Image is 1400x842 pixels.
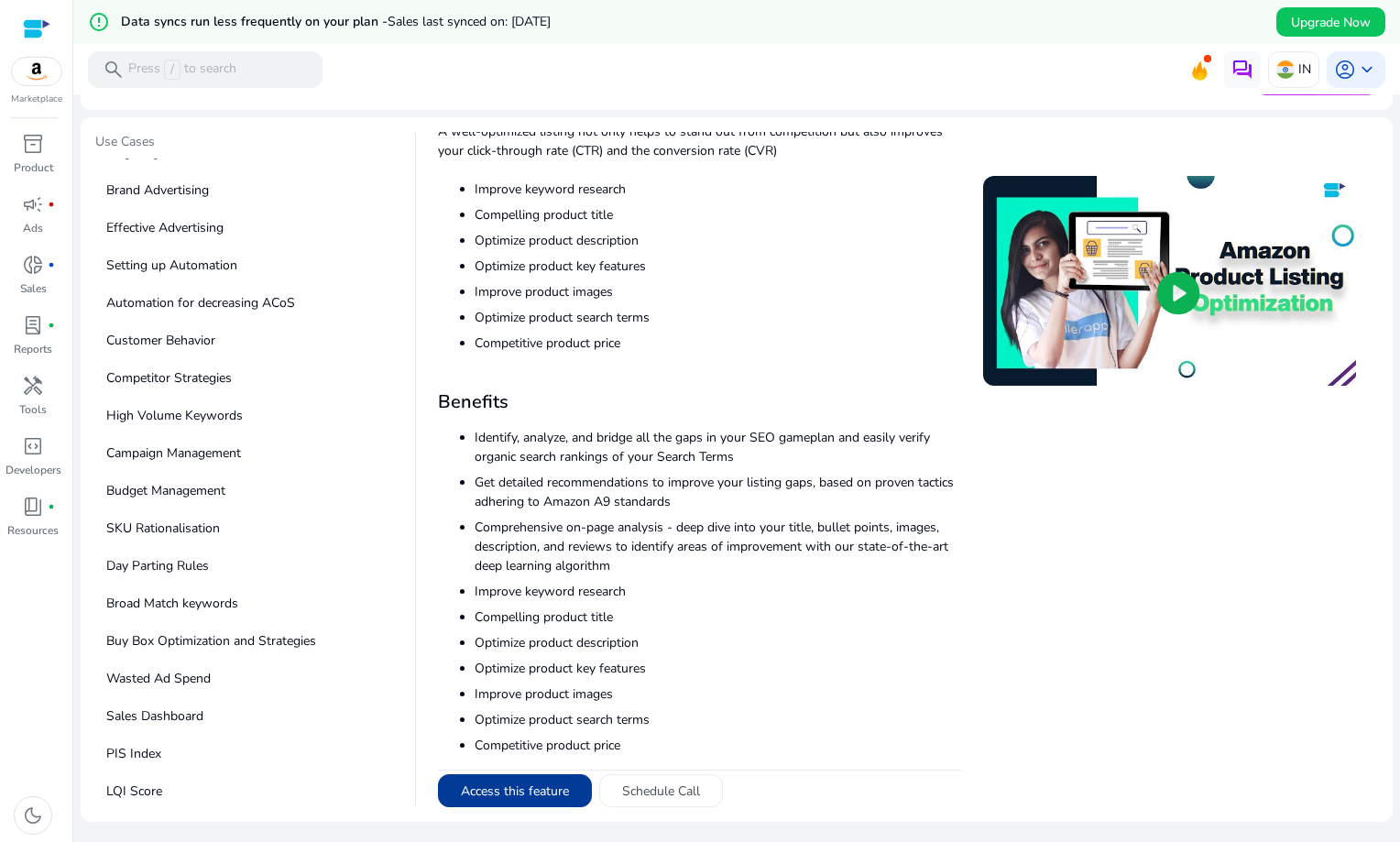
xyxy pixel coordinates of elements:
[438,774,592,807] button: Access this feature
[12,58,61,85] img: amazon.svg
[438,122,961,160] p: A well-optimized listing not only helps to stand out from competition but also improves your clic...
[95,586,408,620] p: Broad Match keywords
[95,286,408,320] p: Automation for decreasing ACoS
[95,474,408,508] p: Budget Management
[95,361,408,395] p: Competitor Strategies
[95,211,408,245] p: Effective Advertising
[475,180,961,199] li: Improve keyword research
[983,176,1357,386] img: sddefault.jpg
[475,473,961,511] li: Get detailed recommendations to improve your listing gaps, based on proven tactics adhering to Am...
[19,401,47,418] p: Tools
[22,193,44,215] span: campaign
[22,375,44,397] span: handyman
[475,659,961,678] li: Optimize product key features
[128,60,236,80] p: Press to search
[22,133,44,155] span: inventory_2
[5,462,61,478] p: Developers
[22,254,44,276] span: donut_small
[22,496,44,518] span: book_4
[95,624,408,658] p: Buy Box Optimization and Strategies
[95,774,408,808] p: LQI Score
[95,132,408,159] p: Use Cases
[95,248,408,282] p: Setting up Automation
[438,391,961,413] h3: Benefits
[1291,13,1371,32] span: Upgrade Now
[48,503,55,510] span: fiber_manual_record
[23,220,43,236] p: Ads
[7,522,59,539] p: Resources
[475,282,961,301] li: Improve product images
[475,710,961,729] li: Optimize product search terms
[95,549,408,583] p: Day Parting Rules
[95,662,408,695] p: Wasted Ad Spend
[22,435,44,457] span: code_blocks
[88,11,110,33] mat-icon: error_outline
[475,205,961,224] li: Compelling product title
[48,261,55,268] span: fiber_manual_record
[164,60,180,80] span: /
[1356,59,1378,81] span: keyboard_arrow_down
[22,314,44,336] span: lab_profile
[475,736,961,755] li: Competitive product price
[475,684,961,704] li: Improve product images
[95,323,408,357] p: Customer Behavior
[95,173,408,207] p: Brand Advertising
[475,607,961,627] li: Compelling product title
[1153,268,1204,319] span: play_circle
[599,774,723,807] button: Schedule Call
[14,159,53,176] p: Product
[1298,53,1311,85] p: IN
[1276,60,1295,79] img: in.svg
[1276,7,1385,37] button: Upgrade Now
[22,804,44,826] span: dark_mode
[95,436,408,470] p: Campaign Management
[48,322,55,329] span: fiber_manual_record
[475,582,961,601] li: Improve keyword research
[1334,59,1356,81] span: account_circle
[121,15,551,30] h5: Data syncs run less frequently on your plan -
[388,13,551,30] span: Sales last synced on: [DATE]
[95,737,408,771] p: PIS Index
[475,633,961,652] li: Optimize product description
[475,334,961,353] li: Competitive product price
[20,280,47,297] p: Sales
[95,699,408,733] p: Sales Dashboard
[48,201,55,208] span: fiber_manual_record
[475,308,961,327] li: Optimize product search terms
[475,518,961,575] li: Comprehensive on-page analysis - deep dive into your title, bullet points, images, description, a...
[95,511,408,545] p: SKU Rationalisation
[475,428,961,466] li: Identify, analyze, and bridge all the gaps in your SEO gameplan and easily verify organic search ...
[475,231,961,250] li: Optimize product description
[475,257,961,276] li: Optimize product key features
[11,93,62,106] p: Marketplace
[95,399,408,432] p: High Volume Keywords
[14,341,52,357] p: Reports
[103,59,125,81] span: search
